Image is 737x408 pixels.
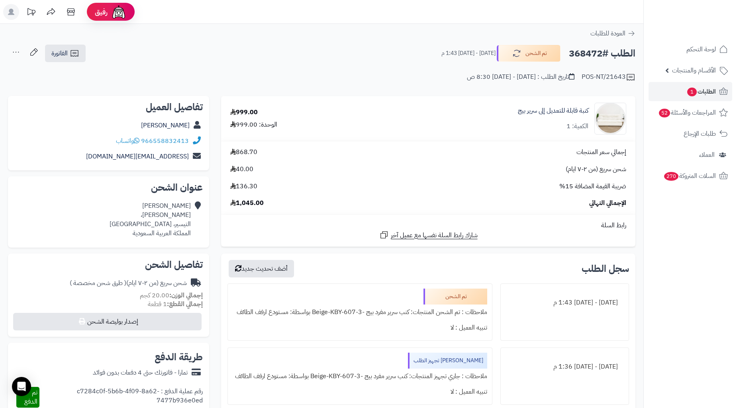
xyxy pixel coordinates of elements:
h2: الطلب #368472 [569,45,635,62]
a: كنبة قابلة للتعديل إلى سرير بيج [518,106,588,115]
span: 136.30 [230,182,257,191]
strong: إجمالي الوزن: [169,291,203,300]
span: الطلبات [686,86,716,97]
a: العملاء [649,145,732,164]
div: رقم عملية الدفع : c7284c0f-5b6b-4f09-8a62-7477b936e0ed [39,387,203,408]
a: العودة للطلبات [590,29,635,38]
a: الفاتورة [45,45,86,62]
a: واتساب [116,136,139,146]
div: [PERSON_NAME] [PERSON_NAME]، التيسير، [GEOGRAPHIC_DATA] المملكة العربية السعودية [110,201,191,238]
h2: تفاصيل الشحن [14,260,203,269]
img: logo-2.png [683,20,729,37]
div: [PERSON_NAME] تجهيز الطلب [408,353,487,369]
h2: عنوان الشحن [14,183,203,192]
span: تم الدفع [24,388,37,406]
span: 1 [687,88,697,96]
div: Open Intercom Messenger [12,377,31,396]
span: المراجعات والأسئلة [658,107,716,118]
span: ( طرق شحن مخصصة ) [70,278,126,288]
span: طلبات الإرجاع [684,128,716,139]
h2: طريقة الدفع [155,352,203,362]
h2: تفاصيل العميل [14,102,203,112]
span: شحن سريع (من ٢-٧ ايام) [566,165,626,174]
a: شارك رابط السلة نفسها مع عميل آخر [379,230,478,240]
span: 52 [659,109,670,117]
small: 1 قطعة [148,299,203,309]
div: 999.00 [230,108,258,117]
span: 868.70 [230,148,257,157]
div: الوحدة: 999.00 [230,120,277,129]
button: إصدار بوليصة الشحن [13,313,202,330]
a: [PERSON_NAME] [141,121,190,130]
a: تحديثات المنصة [21,4,41,22]
a: 966558832413 [141,136,189,146]
h3: سجل الطلب [582,264,629,273]
div: POS-NT/21643 [582,72,635,82]
small: 20.00 كجم [140,291,203,300]
div: تنبيه العميل : لا [233,384,487,400]
div: رابط السلة [224,221,632,230]
div: ملاحظات : تم الشحن المنتجات: كنب سرير مفرد بيج -Beige-KBY-607-3 بواسطة: مستودع ارفف الطائف [233,305,487,320]
span: العملاء [699,149,715,160]
button: أضف تحديث جديد [229,260,294,277]
div: [DATE] - [DATE] 1:36 م [506,359,624,375]
div: شحن سريع (من ٢-٧ ايام) [70,279,187,288]
span: رفيق [95,7,108,17]
span: 40.00 [230,165,253,174]
div: تمارا - فاتورتك حتى 4 دفعات بدون فوائد [93,368,188,377]
img: ai-face.png [111,4,127,20]
span: 270 [664,172,678,181]
div: [DATE] - [DATE] 1:43 م [506,295,624,310]
img: 1751532497-1-90x90.jpg [595,103,626,135]
span: الإجمالي النهائي [589,199,626,208]
span: إجمالي سعر المنتجات [576,148,626,157]
button: تم الشحن [497,45,561,62]
a: [EMAIL_ADDRESS][DOMAIN_NAME] [86,152,189,161]
span: الأقسام والمنتجات [672,65,716,76]
span: الفاتورة [51,49,68,58]
span: ضريبة القيمة المضافة 15% [559,182,626,191]
span: العودة للطلبات [590,29,625,38]
a: لوحة التحكم [649,40,732,59]
a: الطلبات1 [649,82,732,101]
strong: إجمالي القطع: [167,299,203,309]
div: ملاحظات : جاري تجهيز المنتجات: كنب سرير مفرد بيج -Beige-KBY-607-3 بواسطة: مستودع ارفف الطائف [233,369,487,384]
div: الكمية: 1 [566,122,588,131]
small: [DATE] - [DATE] 1:43 م [441,49,496,57]
div: تاريخ الطلب : [DATE] - [DATE] 8:30 ص [467,72,574,82]
div: تم الشحن [423,289,487,305]
a: طلبات الإرجاع [649,124,732,143]
span: 1,045.00 [230,199,264,208]
span: السلات المتروكة [663,170,716,182]
span: شارك رابط السلة نفسها مع عميل آخر [391,231,478,240]
div: تنبيه العميل : لا [233,320,487,336]
span: لوحة التحكم [686,44,716,55]
a: السلات المتروكة270 [649,166,732,185]
a: المراجعات والأسئلة52 [649,103,732,122]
